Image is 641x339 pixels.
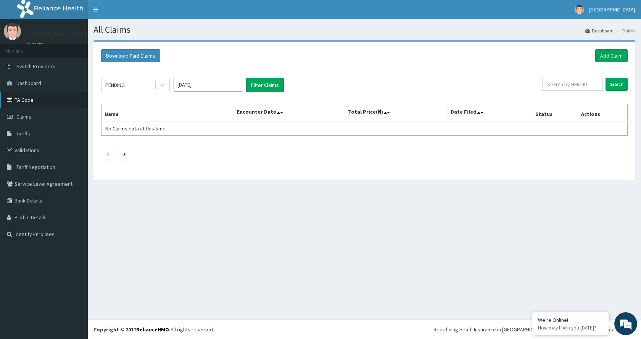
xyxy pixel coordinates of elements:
th: Status [532,104,578,122]
a: Dashboard [585,27,614,34]
th: Total Price(₦) [345,104,447,122]
button: Download Paid Claims [101,49,160,62]
span: Tariff Negotiation [16,164,55,170]
th: Date Filed [447,104,532,122]
span: Switch Providers [16,63,55,70]
strong: Copyright © 2017 . [93,326,171,333]
a: Previous page [106,150,110,157]
input: Select Month and Year [174,78,242,92]
a: Add Claim [595,49,628,62]
th: Actions [578,104,628,122]
span: [GEOGRAPHIC_DATA] [589,6,635,13]
span: Claims [16,113,31,120]
div: We're Online! [538,317,603,323]
input: Search by HMO ID [542,78,603,91]
p: How may I help you today? [538,325,603,331]
div: PENDING [105,81,125,89]
p: [GEOGRAPHIC_DATA] [27,31,90,38]
th: Encounter Date [234,104,345,122]
h1: All Claims [93,25,635,35]
a: RelianceHMO [136,326,169,333]
input: Search [606,78,628,91]
footer: All rights reserved. [88,320,641,339]
button: Filter Claims [246,78,284,92]
img: User Image [4,23,21,40]
li: Claims [614,27,635,34]
div: Redefining Heath Insurance in [GEOGRAPHIC_DATA] using Telemedicine and Data Science! [433,326,635,333]
span: Tariffs [16,130,30,137]
span: No Claims data at this time. [105,125,167,132]
a: Online [27,42,45,47]
span: Dashboard [16,80,41,87]
img: User Image [575,5,584,14]
a: Next page [123,150,126,157]
th: Name [101,104,234,122]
